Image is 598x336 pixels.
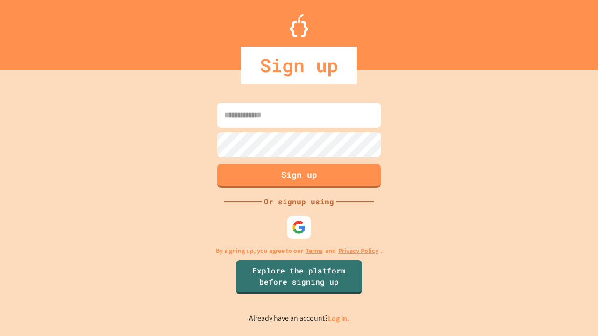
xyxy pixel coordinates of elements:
[262,196,336,207] div: Or signup using
[216,246,383,256] p: By signing up, you agree to our and .
[559,299,589,327] iframe: chat widget
[520,258,589,298] iframe: chat widget
[241,47,357,84] div: Sign up
[306,246,323,256] a: Terms
[338,246,378,256] a: Privacy Policy
[328,314,349,323] a: Log in.
[290,14,308,37] img: Logo.svg
[236,260,362,294] a: Explore the platform before signing up
[292,220,306,234] img: google-icon.svg
[249,313,349,324] p: Already have an account?
[217,164,381,188] button: Sign up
